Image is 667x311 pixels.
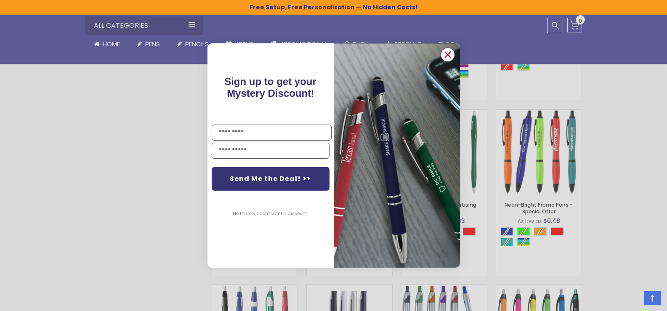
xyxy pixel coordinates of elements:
[224,76,316,99] span: !
[441,48,455,62] button: Close dialog
[224,76,316,99] span: Sign up to get your Mystery Discount
[212,167,330,191] button: Send Me the Deal! >>
[598,288,667,311] iframe: Google Customer Reviews
[334,43,460,268] img: pop-up-image
[229,203,312,224] button: No thanks, I don't want a discount.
